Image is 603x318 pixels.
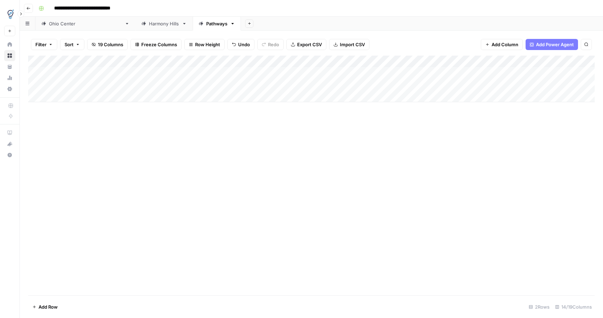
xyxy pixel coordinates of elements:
button: Sort [60,39,84,50]
span: Row Height [195,41,220,48]
span: Redo [268,41,279,48]
a: Home [4,39,15,50]
button: Undo [227,39,254,50]
span: Add Row [39,303,58,310]
span: Sort [65,41,74,48]
span: Freeze Columns [141,41,177,48]
div: [US_STATE][GEOGRAPHIC_DATA] [49,20,122,27]
button: Filter [31,39,57,50]
a: Browse [4,50,15,61]
span: Import CSV [340,41,365,48]
a: Settings [4,83,15,95]
a: Usage [4,72,15,83]
button: Export CSV [286,39,326,50]
span: Add Power Agent [536,41,574,48]
button: Add Power Agent [526,39,578,50]
button: Redo [257,39,284,50]
button: Help + Support [4,149,15,161]
div: 2 Rows [526,301,552,312]
span: Undo [238,41,250,48]
span: Export CSV [297,41,322,48]
button: Add Row [28,301,62,312]
button: Add Column [481,39,523,50]
span: Add Column [492,41,518,48]
a: Harmony Hills [135,17,193,31]
div: Harmony Hills [149,20,179,27]
div: What's new? [5,139,15,149]
div: 14/19 Columns [552,301,595,312]
button: Workspace: TDI Content Team [4,6,15,23]
span: 19 Columns [98,41,123,48]
button: Import CSV [329,39,369,50]
a: Pathways [193,17,241,31]
button: What's new? [4,138,15,149]
a: AirOps Academy [4,127,15,138]
a: Your Data [4,61,15,72]
button: 19 Columns [87,39,128,50]
span: Filter [35,41,47,48]
img: TDI Content Team Logo [4,8,17,21]
button: Row Height [184,39,225,50]
div: Pathways [206,20,227,27]
button: Freeze Columns [131,39,182,50]
a: [US_STATE][GEOGRAPHIC_DATA] [35,17,135,31]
